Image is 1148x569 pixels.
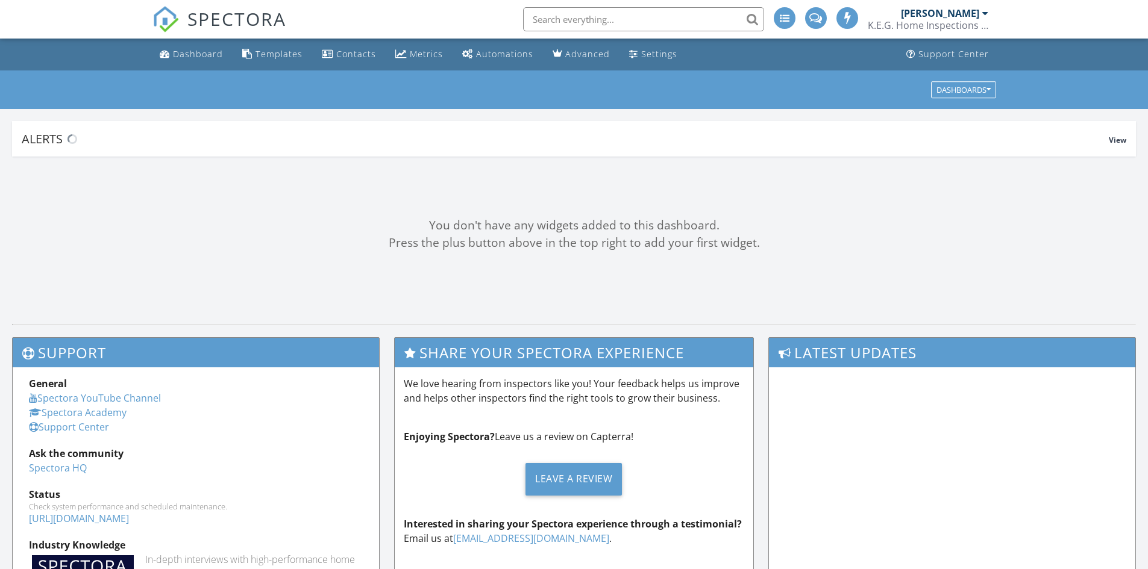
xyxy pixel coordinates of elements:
[29,487,363,502] div: Status
[410,48,443,60] div: Metrics
[641,48,677,60] div: Settings
[1109,135,1126,145] span: View
[404,517,745,546] p: Email us at .
[931,81,996,98] button: Dashboards
[317,43,381,66] a: Contacts
[29,406,127,419] a: Spectora Academy
[395,338,754,367] h3: Share Your Spectora Experience
[404,453,745,505] a: Leave a Review
[391,43,448,66] a: Metrics
[237,43,307,66] a: Templates
[13,338,379,367] h3: Support
[523,7,764,31] input: Search everything...
[457,43,538,66] a: Automations (Advanced)
[173,48,223,60] div: Dashboard
[12,234,1136,252] div: Press the plus button above in the top right to add your first widget.
[404,376,745,405] p: We love hearing from inspectors like you! Your feedback helps us improve and helps other inspecto...
[918,48,989,60] div: Support Center
[548,43,615,66] a: Advanced
[404,517,742,530] strong: Interested in sharing your Spectora experience through a testimonial?
[29,420,109,434] a: Support Center
[336,48,376,60] div: Contacts
[868,19,988,31] div: K.E.G. Home Inspections LLC
[29,377,67,390] strong: General
[29,461,87,474] a: Spectora HQ
[769,338,1135,367] h3: Latest Updates
[187,6,286,31] span: SPECTORA
[155,43,228,66] a: Dashboard
[29,538,363,552] div: Industry Knowledge
[902,43,994,66] a: Support Center
[624,43,682,66] a: Settings
[525,463,622,496] div: Leave a Review
[404,429,745,444] p: Leave us a review on Capterra!
[476,48,533,60] div: Automations
[152,16,286,42] a: SPECTORA
[29,446,363,461] div: Ask the community
[453,532,609,545] a: [EMAIL_ADDRESS][DOMAIN_NAME]
[29,512,129,525] a: [URL][DOMAIN_NAME]
[29,391,161,405] a: Spectora YouTube Channel
[936,86,991,94] div: Dashboards
[152,6,179,33] img: The Best Home Inspection Software - Spectora
[29,502,363,511] div: Check system performance and scheduled maintenance.
[22,131,1109,147] div: Alerts
[901,7,979,19] div: [PERSON_NAME]
[12,217,1136,234] div: You don't have any widgets added to this dashboard.
[256,48,303,60] div: Templates
[404,430,495,443] strong: Enjoying Spectora?
[565,48,610,60] div: Advanced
